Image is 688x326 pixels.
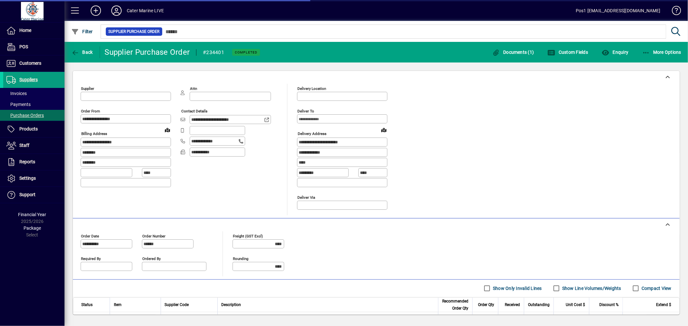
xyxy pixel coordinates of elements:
button: Filter [70,26,95,37]
a: Payments [3,99,65,110]
span: Support [19,192,35,197]
button: Documents (1) [491,46,536,58]
span: Filter [71,29,93,34]
span: Custom Fields [548,50,588,55]
span: Home [19,28,31,33]
label: Show Only Invalid Lines [492,285,542,292]
span: Settings [19,176,36,181]
a: Purchase Orders [3,110,65,121]
div: Pos1 [EMAIL_ADDRESS][DOMAIN_NAME] [576,5,661,16]
mat-label: Attn [190,86,197,91]
span: Invoices [6,91,27,96]
a: View on map [379,125,389,135]
span: Item [114,301,122,308]
span: Customers [19,61,41,66]
a: Support [3,187,65,203]
span: Suppliers [19,77,38,82]
app-page-header-button: Back [65,46,100,58]
button: Custom Fields [546,46,590,58]
td: 0.00 [589,312,623,325]
span: Payments [6,102,31,107]
button: Profile [106,5,127,16]
span: Documents (1) [492,50,534,55]
span: Discount % [599,301,619,308]
mat-label: Deliver via [297,195,315,199]
a: Invoices [3,88,65,99]
mat-label: Freight (GST excl) [233,234,263,238]
a: Staff [3,138,65,154]
span: POS [19,44,28,49]
a: Products [3,121,65,137]
span: Unit Cost $ [566,301,585,308]
button: Enquiry [600,46,630,58]
a: Customers [3,55,65,72]
span: Reports [19,159,35,164]
span: Status [81,301,93,308]
span: Order Qty [478,301,494,308]
span: Staff [19,143,29,148]
a: View on map [162,125,173,135]
mat-label: Rounding [233,256,248,261]
td: 0.0000 [553,312,589,325]
div: Supplier Purchase Order [105,47,190,57]
span: Description [222,301,241,308]
span: Outstanding [528,301,550,308]
span: Back [71,50,93,55]
span: Package [24,225,41,231]
div: Cater Marine LIVE [127,5,164,16]
td: 0.00 [623,312,679,325]
mat-label: Order date [81,234,99,238]
span: Completed [235,50,257,54]
td: P102180 [161,312,217,325]
span: Purchase Orders [6,113,44,118]
mat-label: Order number [142,234,165,238]
mat-label: Required by [81,256,101,261]
mat-label: Ordered by [142,256,161,261]
a: POS [3,39,65,55]
mat-label: Delivery Location [297,86,326,91]
button: Back [70,46,95,58]
mat-label: Supplier [81,86,94,91]
span: Supplier Purchase Order [108,28,160,35]
button: Add [85,5,106,16]
a: Settings [3,170,65,187]
span: Enquiry [602,50,628,55]
span: Supplier Code [165,301,189,308]
td: 1.0000 [472,312,498,325]
td: 0.0000 [498,312,524,325]
span: Extend $ [656,301,671,308]
label: Show Line Volumes/Weights [561,285,621,292]
button: More Options [641,46,683,58]
span: Recommended Order Qty [442,298,468,312]
span: More Options [642,50,682,55]
td: 0.0000 [524,312,553,325]
span: Received [505,301,520,308]
span: Financial Year [18,212,46,217]
mat-label: Deliver To [297,109,314,113]
a: Home [3,23,65,39]
a: Reports [3,154,65,170]
div: #234401 [203,47,224,58]
span: Products [19,126,38,131]
mat-label: Order from [81,109,100,113]
label: Compact View [640,285,672,292]
a: Knowledge Base [667,1,680,22]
